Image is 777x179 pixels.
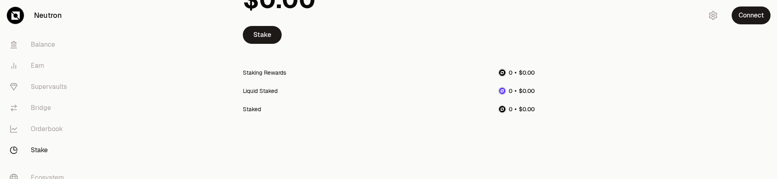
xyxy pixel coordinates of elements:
div: Staking Rewards [243,69,286,77]
a: Supervaults [3,76,87,97]
button: Connect [732,6,771,24]
a: Stake [3,140,87,161]
a: Balance [3,34,87,55]
a: Bridge [3,97,87,119]
img: NTRN Logo [499,106,505,112]
a: Orderbook [3,119,87,140]
img: dNTRN Logo [499,88,505,94]
img: NTRN Logo [499,69,505,76]
div: Staked [243,105,261,113]
a: Stake [243,26,282,44]
div: Liquid Staked [243,87,278,95]
a: Earn [3,55,87,76]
